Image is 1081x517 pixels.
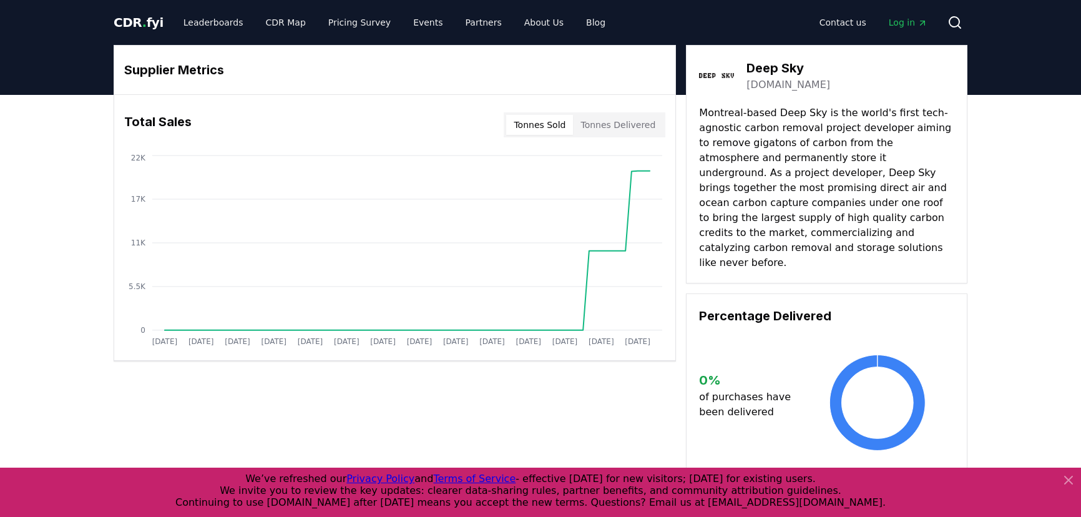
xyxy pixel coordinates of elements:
tspan: [DATE] [225,337,250,346]
tspan: [DATE] [479,337,505,346]
a: [DOMAIN_NAME] [746,77,830,92]
h3: Supplier Metrics [124,61,665,79]
nav: Main [174,11,615,34]
tspan: [DATE] [625,337,651,346]
tspan: [DATE] [262,337,287,346]
nav: Main [810,11,937,34]
p: of purchases have been delivered [699,390,801,420]
a: Events [403,11,452,34]
span: . [142,15,147,30]
a: Blog [576,11,615,34]
span: Log in [889,16,927,29]
tspan: 5.5K [129,282,146,291]
tspan: 11K [131,239,146,247]
tspan: [DATE] [407,337,433,346]
tspan: 0 [140,326,145,335]
a: Log in [879,11,937,34]
span: CDR fyi [114,15,164,30]
h3: Deep Sky [746,59,830,77]
a: Pricing Survey [318,11,401,34]
a: Contact us [810,11,876,34]
button: Tonnes Sold [506,115,573,135]
h3: 0 % [699,371,801,390]
a: Leaderboards [174,11,253,34]
h3: Total Sales [124,112,192,137]
tspan: 17K [131,195,146,204]
img: Deep Sky-logo [699,58,734,93]
tspan: [DATE] [371,337,396,346]
tspan: [DATE] [589,337,614,346]
a: CDR.fyi [114,14,164,31]
h3: Percentage Delivered [699,307,954,325]
p: Montreal-based Deep Sky is the world's first tech-agnostic carbon removal project developer aimin... [699,106,954,270]
tspan: [DATE] [443,337,469,346]
button: Tonnes Delivered [573,115,663,135]
a: Partners [456,11,512,34]
a: CDR Map [256,11,316,34]
tspan: [DATE] [188,337,214,346]
tspan: [DATE] [334,337,360,346]
tspan: [DATE] [152,337,178,346]
tspan: [DATE] [516,337,542,346]
a: About Us [514,11,574,34]
tspan: 22K [131,154,146,162]
tspan: [DATE] [298,337,323,346]
tspan: [DATE] [552,337,578,346]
